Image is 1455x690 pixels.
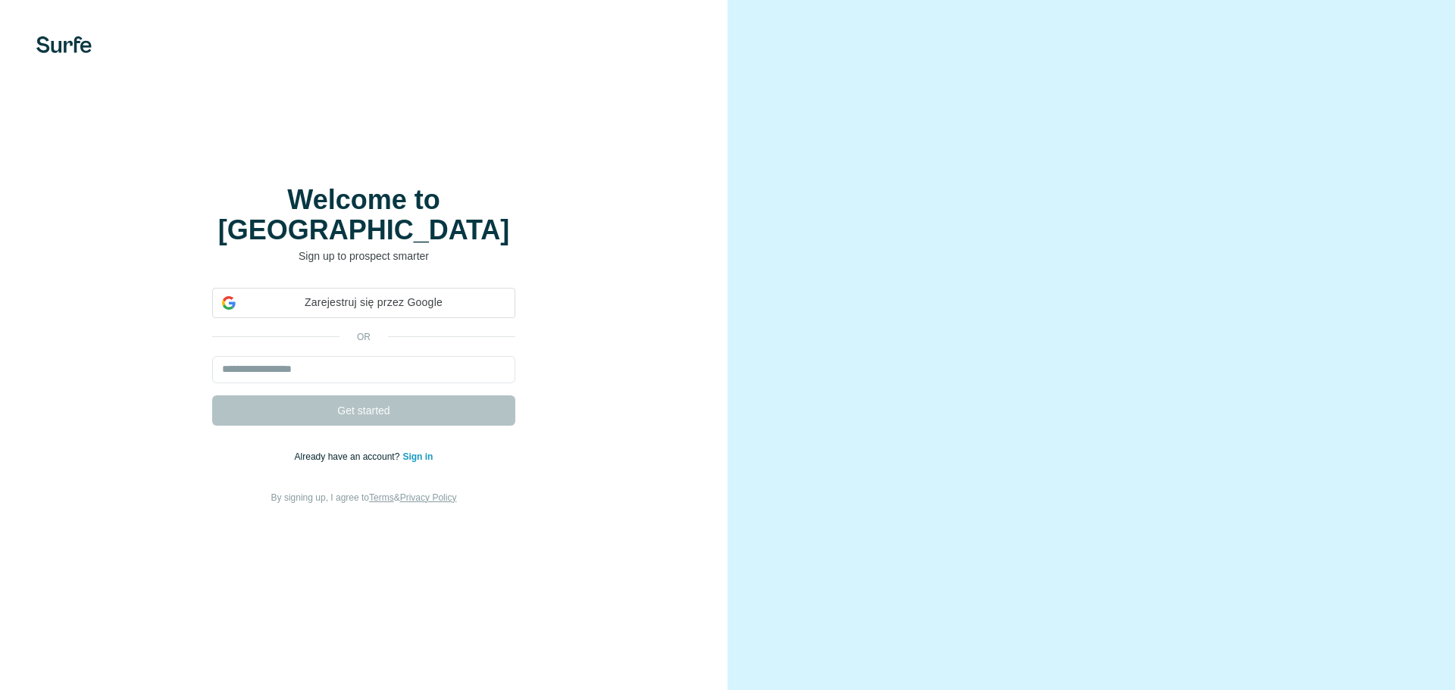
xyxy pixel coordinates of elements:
span: Zarejestruj się przez Google [242,295,505,311]
h1: Welcome to [GEOGRAPHIC_DATA] [212,185,515,245]
div: Zarejestruj się przez Google [212,288,515,318]
a: Privacy Policy [400,492,457,503]
p: or [339,330,388,344]
img: Surfe's logo [36,36,92,53]
a: Terms [369,492,394,503]
p: Sign up to prospect smarter [212,248,515,264]
a: Sign in [402,451,433,462]
span: Already have an account? [295,451,403,462]
span: By signing up, I agree to & [271,492,457,503]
